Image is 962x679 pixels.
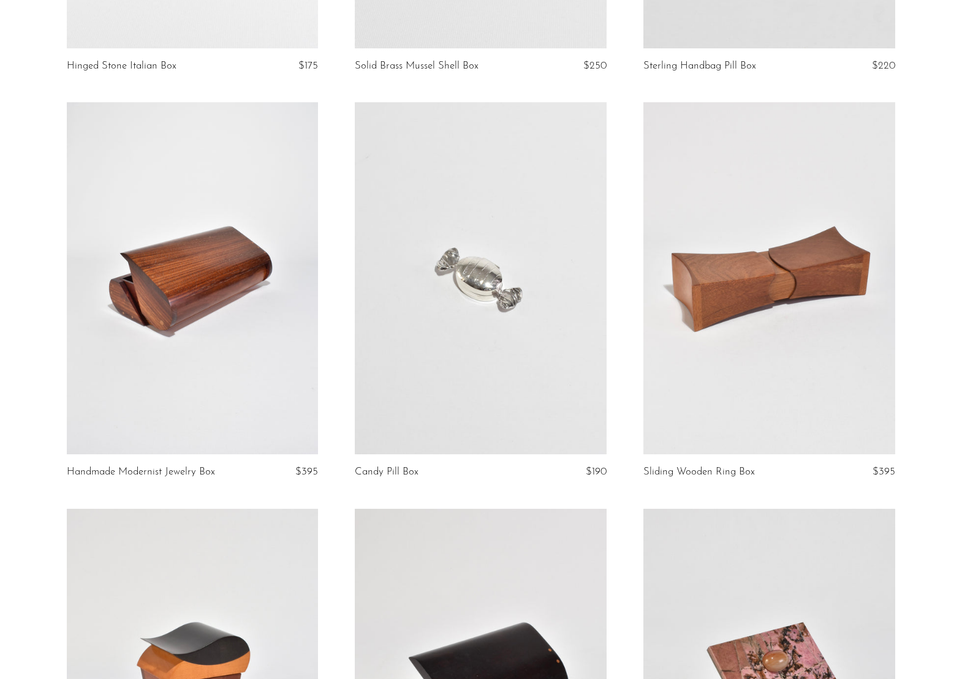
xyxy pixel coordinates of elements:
[355,467,419,478] a: Candy Pill Box
[67,467,215,478] a: Handmade Modernist Jewelry Box
[583,61,607,71] span: $250
[643,467,755,478] a: Sliding Wooden Ring Box
[872,61,895,71] span: $220
[643,61,756,72] a: Sterling Handbag Pill Box
[873,467,895,477] span: $395
[355,61,479,72] a: Solid Brass Mussel Shell Box
[295,467,318,477] span: $395
[67,61,176,72] a: Hinged Stone Italian Box
[298,61,318,71] span: $175
[586,467,607,477] span: $190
